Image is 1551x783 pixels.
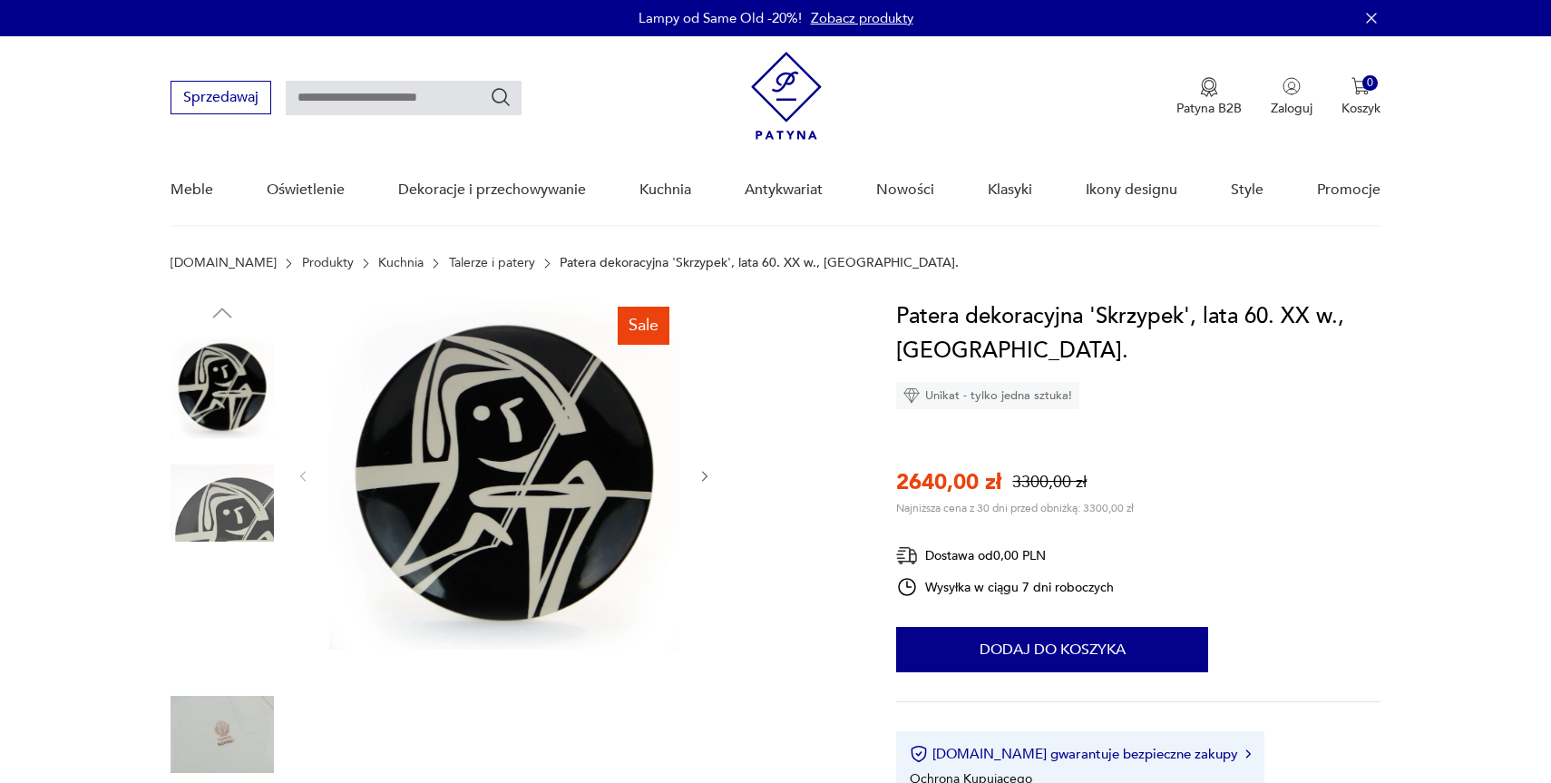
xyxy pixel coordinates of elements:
[910,745,928,763] img: Ikona certyfikatu
[1341,77,1380,117] button: 0Koszyk
[903,387,920,404] img: Ikona diamentu
[171,256,277,270] a: [DOMAIN_NAME]
[896,501,1134,515] p: Najniższa cena z 30 dni przed obniżką: 3300,00 zł
[896,544,918,567] img: Ikona dostawy
[171,567,274,670] img: Zdjęcie produktu Patera dekoracyjna 'Skrzypek', lata 60. XX w., Tułowice.
[1176,100,1242,117] p: Patyna B2B
[378,256,424,270] a: Kuchnia
[302,256,354,270] a: Produkty
[876,155,934,225] a: Nowości
[1341,100,1380,117] p: Koszyk
[171,336,274,439] img: Zdjęcie produktu Patera dekoracyjna 'Skrzypek', lata 60. XX w., Tułowice.
[751,52,822,140] img: Patyna - sklep z meblami i dekoracjami vintage
[560,256,959,270] p: Patera dekoracyjna 'Skrzypek', lata 60. XX w., [GEOGRAPHIC_DATA].
[329,299,679,650] img: Zdjęcie produktu Patera dekoracyjna 'Skrzypek', lata 60. XX w., Tułowice.
[1012,471,1087,494] p: 3300,00 zł
[896,627,1208,672] button: Dodaj do koszyka
[896,299,1380,368] h1: Patera dekoracyjna 'Skrzypek', lata 60. XX w., [GEOGRAPHIC_DATA].
[896,467,1001,497] p: 2640,00 zł
[811,9,913,27] a: Zobacz produkty
[449,256,535,270] a: Talerze i patery
[1231,155,1263,225] a: Style
[618,307,669,345] div: Sale
[1245,749,1251,759] img: Ikona strzałki w prawo
[171,155,213,225] a: Meble
[988,155,1032,225] a: Klasyki
[398,155,586,225] a: Dekoracje i przechowywanie
[910,745,1250,763] button: [DOMAIN_NAME] gwarantuje bezpieczne zakupy
[896,544,1114,567] div: Dostawa od 0,00 PLN
[639,9,802,27] p: Lampy od Same Old -20%!
[1283,77,1301,95] img: Ikonka użytkownika
[896,382,1079,409] div: Unikat - tylko jedna sztuka!
[1200,77,1218,97] img: Ikona medalu
[745,155,823,225] a: Antykwariat
[171,93,271,105] a: Sprzedawaj
[1351,77,1370,95] img: Ikona koszyka
[1176,77,1242,117] a: Ikona medaluPatyna B2B
[1317,155,1380,225] a: Promocje
[639,155,691,225] a: Kuchnia
[896,576,1114,598] div: Wysyłka w ciągu 7 dni roboczych
[490,86,512,108] button: Szukaj
[1271,77,1312,117] button: Zaloguj
[1176,77,1242,117] button: Patyna B2B
[171,81,271,114] button: Sprzedawaj
[171,452,274,555] img: Zdjęcie produktu Patera dekoracyjna 'Skrzypek', lata 60. XX w., Tułowice.
[1086,155,1177,225] a: Ikony designu
[1362,75,1378,91] div: 0
[1271,100,1312,117] p: Zaloguj
[267,155,345,225] a: Oświetlenie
